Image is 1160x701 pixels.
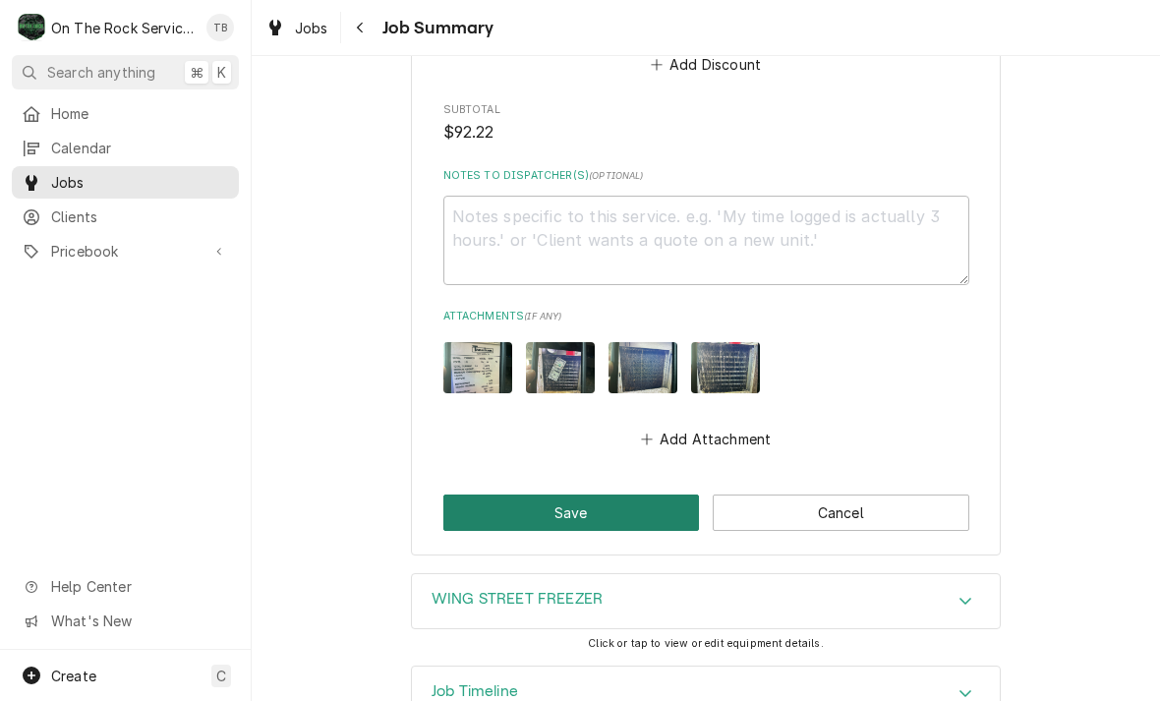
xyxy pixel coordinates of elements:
[51,576,227,597] span: Help Center
[443,102,969,145] div: Subtotal
[51,103,229,124] span: Home
[443,495,969,531] div: Button Group Row
[713,495,969,531] button: Cancel
[18,14,45,41] div: On The Rock Services's Avatar
[691,342,760,394] img: R7fwNw54Qf2KhK9nsJet
[647,50,764,78] button: Add Discount
[47,62,155,83] span: Search anything
[411,573,1001,630] div: WING STREET FREEZER
[51,611,227,631] span: What's New
[377,15,494,41] span: Job Summary
[51,138,229,158] span: Calendar
[51,241,200,262] span: Pricebook
[443,309,969,452] div: Attachments
[443,309,969,324] label: Attachments
[443,102,969,118] span: Subtotal
[609,342,677,394] img: WdVI5dmPRz2hJpEGbBYe
[443,495,700,531] button: Save
[345,12,377,43] button: Navigate back
[18,14,45,41] div: O
[12,235,239,267] a: Go to Pricebook
[443,495,969,531] div: Button Group
[51,206,229,227] span: Clients
[589,170,644,181] span: ( optional )
[443,168,969,184] label: Notes to Dispatcher(s)
[51,172,229,193] span: Jobs
[12,166,239,199] a: Jobs
[12,132,239,164] a: Calendar
[217,62,226,83] span: K
[443,168,969,284] div: Notes to Dispatcher(s)
[443,342,512,394] img: HA1ACJQYTASCBxsCGi4L
[12,570,239,603] a: Go to Help Center
[432,590,603,609] h3: WING STREET FREEZER
[190,62,203,83] span: ⌘
[12,201,239,233] a: Clients
[637,426,775,453] button: Add Attachment
[206,14,234,41] div: TB
[524,311,561,321] span: ( if any )
[443,121,969,145] span: Subtotal
[206,14,234,41] div: Todd Brady's Avatar
[12,55,239,89] button: Search anything⌘K
[258,12,336,44] a: Jobs
[443,123,494,142] span: $92.22
[412,574,1000,629] div: Accordion Header
[51,18,196,38] div: On The Rock Services
[295,18,328,38] span: Jobs
[12,97,239,130] a: Home
[526,342,595,394] img: epiKq1bQSGOSScTwTpws
[432,682,518,701] h3: Job Timeline
[51,668,96,684] span: Create
[412,574,1000,629] button: Accordion Details Expand Trigger
[12,605,239,637] a: Go to What's New
[588,637,824,650] span: Click or tap to view or edit equipment details.
[216,666,226,686] span: C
